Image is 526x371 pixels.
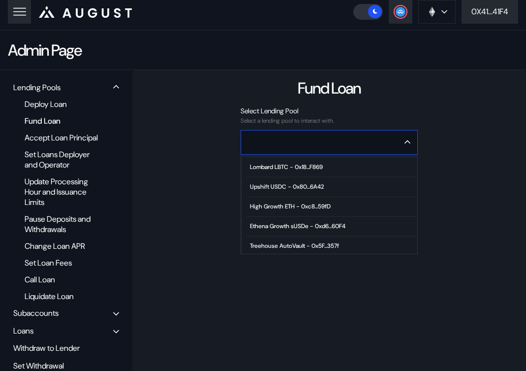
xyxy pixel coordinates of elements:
[250,203,331,210] div: High Growth ETH - 0xc8...59fD
[241,117,418,124] div: Select a lending pool to interact with.
[20,114,107,128] div: Fund Loan
[13,308,59,318] div: Subaccounts
[8,40,81,61] div: Admin Page
[242,217,417,236] button: Ethena Growth sUSDe - 0xd6...60F4
[241,130,418,155] button: Close menu
[20,273,107,286] div: Call Loan
[242,158,417,177] button: Lombard LBTC - 0x18...F869
[250,242,339,249] div: Treehouse AutoVault - 0x5F...357f
[427,6,437,17] img: chain logo
[13,82,61,93] div: Lending Pools
[20,290,107,303] div: Liquidate Loan
[242,177,417,197] button: Upshift USDC - 0x80...6A42
[13,326,33,336] div: Loans
[20,175,107,209] div: Update Processing Hour and Issuance Limits
[242,236,417,256] button: Treehouse AutoVault - 0x5F...357f
[250,164,323,170] div: Lombard LBTC - 0x18...F869
[20,239,107,253] div: Change Loan APR
[20,212,107,236] div: Pause Deposits and Withdrawals
[20,98,107,111] div: Deploy Loan
[20,131,107,144] div: Accept Loan Principal
[298,78,361,99] div: Fund Loan
[242,197,417,217] button: High Growth ETH - 0xc8...59fD
[241,106,418,115] div: Select Lending Pool
[20,148,107,171] div: Set Loans Deployer and Operator
[20,256,107,270] div: Set Loan Fees
[471,6,508,17] div: 0X41...41F4
[10,340,123,356] div: Withdraw to Lender
[250,223,345,230] div: Ethena Growth sUSDe - 0xd6...60F4
[250,183,324,190] div: Upshift USDC - 0x80...6A42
